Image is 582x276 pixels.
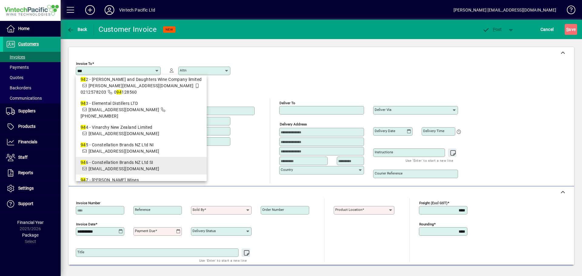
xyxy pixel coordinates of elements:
[81,100,202,107] div: 3 - Elemental Distillers LTD
[180,68,186,72] mat-label: Attn
[18,108,35,113] span: Suppliers
[81,114,118,118] span: [PHONE_NUMBER]
[114,90,137,95] span: 0 128560
[6,75,23,80] span: Quotes
[192,208,204,212] mat-label: Sold by
[375,129,395,133] mat-label: Delivery date
[18,155,28,160] span: Staff
[18,124,35,129] span: Products
[76,201,100,205] mat-label: Invoice number
[81,124,202,131] div: 4 - Vinarchy New Zealand Limited
[3,196,61,211] a: Support
[119,5,155,15] div: Vintech Pacific Ltd
[565,24,577,35] button: Save
[18,186,34,191] span: Settings
[81,159,202,166] div: 6 - Constellation Brands NZ Ltd SI
[81,125,86,130] em: 94
[17,220,44,225] span: Financial Year
[22,233,38,238] span: Package
[539,24,555,35] button: Cancel
[18,139,37,144] span: Financials
[81,77,86,82] em: 94
[453,5,556,15] div: [PERSON_NAME] [EMAIL_ADDRESS][DOMAIN_NAME]
[18,26,29,31] span: Home
[493,27,496,32] span: P
[6,65,29,70] span: Payments
[479,24,505,35] button: Post
[281,168,293,172] mat-label: Country
[3,62,61,72] a: Payments
[419,201,447,205] mat-label: Freight (excl GST)
[279,101,295,105] mat-label: Deliver To
[3,104,61,119] a: Suppliers
[89,83,194,88] span: [PERSON_NAME][EMAIL_ADDRESS][DOMAIN_NAME]
[81,90,106,95] span: 0212578203
[116,90,122,95] em: 94
[540,25,554,34] span: Cancel
[89,149,159,154] span: [EMAIL_ADDRESS][DOMAIN_NAME]
[566,27,569,32] span: S
[76,222,95,226] mat-label: Invoice date
[135,208,150,212] mat-label: Reference
[76,74,207,98] mat-option: 942 - Hendry and Daughters Wine Company limited
[566,25,576,34] span: ave
[76,62,92,66] mat-label: Invoice To
[6,85,31,90] span: Backorders
[89,131,159,136] span: [EMAIL_ADDRESS][DOMAIN_NAME]
[18,201,33,206] span: Support
[375,150,393,154] mat-label: Instructions
[3,52,61,62] a: Invoices
[61,24,94,35] app-page-header-button: Back
[3,119,61,134] a: Products
[375,108,391,112] mat-label: Deliver via
[3,83,61,93] a: Backorders
[3,135,61,150] a: Financials
[3,181,61,196] a: Settings
[80,5,100,15] button: Add
[76,139,207,157] mat-option: 945 - Constellation Brands NZ Ltd NI
[3,93,61,103] a: Communications
[3,150,61,165] a: Staff
[562,1,574,21] a: Knowledge Base
[375,171,403,175] mat-label: Courier Reference
[76,175,207,198] mat-option: 947 - Matt Connell Wines
[76,157,207,175] mat-option: 946 - Constellation Brands NZ Ltd SI
[199,257,247,264] mat-hint: Use 'Enter' to start a new line
[81,160,86,165] em: 94
[335,208,362,212] mat-label: Product location
[423,129,444,133] mat-label: Delivery time
[89,166,159,171] span: [EMAIL_ADDRESS][DOMAIN_NAME]
[100,5,119,15] button: Profile
[192,229,216,233] mat-label: Delivery status
[18,170,33,175] span: Reports
[89,107,159,112] span: [EMAIL_ADDRESS][DOMAIN_NAME]
[3,21,61,36] a: Home
[81,101,86,106] em: 94
[81,178,86,182] em: 94
[65,24,89,35] button: Back
[166,28,173,32] span: NEW
[3,72,61,83] a: Quotes
[262,208,284,212] mat-label: Order number
[406,157,453,164] mat-hint: Use 'Enter' to start a new line
[76,122,207,139] mat-option: 944 - Vinarchy New Zealand Limited
[77,250,84,254] mat-label: Title
[135,229,155,233] mat-label: Payment due
[81,177,202,183] div: 7 - [PERSON_NAME] Wines
[76,98,207,122] mat-option: 943 - Elemental Distillers LTD
[99,25,157,34] div: Customer Invoice
[81,142,202,148] div: 5 - Constellation Brands NZ Ltd NI
[18,42,39,46] span: Customers
[67,27,87,32] span: Back
[3,165,61,181] a: Reports
[81,142,86,147] em: 94
[81,76,202,83] div: 2 - [PERSON_NAME] and Daughters Wine Company limited
[419,222,434,226] mat-label: Rounding
[482,27,502,32] span: ost
[6,96,42,101] span: Communications
[6,55,25,59] span: Invoices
